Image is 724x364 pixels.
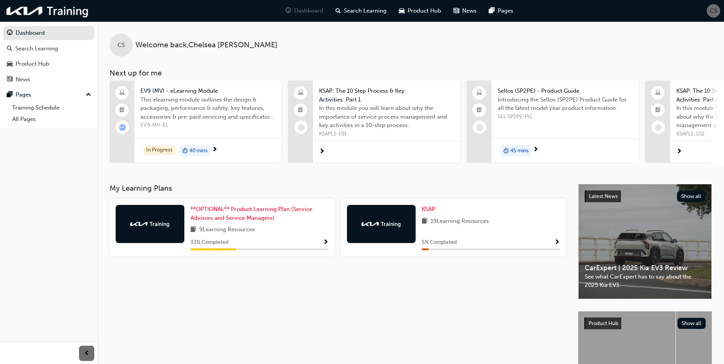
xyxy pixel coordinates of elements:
span: This elearning module outlines the design & packaging, performance & safety, key features, access... [140,95,275,121]
span: 5 % Completed [422,238,457,247]
span: KSAP [422,206,435,213]
span: Product Hub [589,320,618,327]
span: Dashboard [294,6,323,15]
span: learningRecordVerb_NONE-icon [655,124,662,131]
span: laptop-icon [477,88,482,98]
span: duration-icon [503,146,509,156]
span: 19 Learning Resources [431,217,489,226]
span: booktick-icon [655,105,661,115]
a: search-iconSearch Learning [329,3,393,19]
div: Product Hub [16,60,49,68]
span: In this module you will learn about why the importance of service process management and key acti... [319,104,454,130]
span: next-icon [676,148,682,155]
span: learningRecordVerb_NONE-icon [476,124,483,131]
span: Introducing the Seltos (SP2PE) Product Guide for all the latest model year product information. [498,95,632,113]
span: CarExpert | 2025 Kia EV3 Review [585,264,705,272]
a: All Pages [9,113,94,125]
span: Pages [498,6,513,15]
a: Latest NewsShow all [585,190,705,203]
span: Latest News [589,193,618,200]
span: news-icon [7,76,13,83]
span: book-icon [190,225,196,235]
span: **OPTIONAL** Product Learning Plan (Service Advisors and Service Managers) [190,206,312,221]
span: search-icon [7,45,12,52]
span: guage-icon [7,30,13,37]
span: 33 % Completed [190,238,229,247]
a: pages-iconPages [483,3,519,19]
a: Dashboard [3,26,94,40]
span: book-icon [422,217,427,226]
span: prev-icon [84,349,90,358]
span: booktick-icon [477,105,482,115]
a: Training Schedule [9,102,94,114]
span: duration-icon [182,146,188,156]
h3: My Learning Plans [110,184,566,193]
button: Pages [3,88,94,102]
a: KSAP: The 10 Step Process & Key Activities: Part 1In this module you will learn about why the imp... [288,81,460,163]
span: Show Progress [323,239,329,246]
a: Product HubShow all [584,317,706,330]
span: KSAP: The 10 Step Process & Key Activities: Part 1 [319,87,454,104]
span: Welcome back , Chelsea [PERSON_NAME] [135,41,277,50]
a: EV9 (MV) - eLearning ModuleThis elearning module outlines the design & packaging, performance & s... [110,81,281,163]
span: CS [118,41,125,50]
span: EV9 (MV) - eLearning Module [140,87,275,95]
img: kia-training [129,220,171,228]
a: Search Learning [3,42,94,56]
button: DashboardSearch LearningProduct HubNews [3,24,94,88]
button: Show all [677,191,706,202]
span: next-icon [533,147,539,153]
a: Seltos (SP2PE) - Product GuideIntroducing the Seltos (SP2PE) Product Guide for all the latest mod... [467,81,639,163]
button: Show Progress [323,238,329,247]
div: News [16,75,30,84]
span: next-icon [212,147,218,153]
span: car-icon [7,61,13,68]
span: SEL-SP2PE-PG [498,113,632,121]
span: CS [710,6,717,15]
a: news-iconNews [447,3,483,19]
a: KSAP [422,205,438,214]
span: news-icon [453,6,459,16]
span: up-icon [86,90,91,100]
a: car-iconProduct Hub [393,3,447,19]
span: EV9-MV-EL [140,121,275,130]
span: learningRecordVerb_ATTEMPT-icon [119,124,126,131]
a: News [3,72,94,87]
span: booktick-icon [119,105,125,115]
div: In Progress [144,145,175,155]
span: laptop-icon [119,88,125,98]
span: Seltos (SP2PE) - Product Guide [498,87,632,95]
a: Latest NewsShow allCarExpert | 2025 Kia EV3 ReviewSee what CarExpert has to say about the 2025 Ki... [578,184,712,299]
span: learningRecordVerb_NONE-icon [298,124,305,131]
span: guage-icon [285,6,291,16]
span: See what CarExpert has to say about the 2025 Kia EV3. [585,272,705,290]
span: Product Hub [408,6,441,15]
span: Show Progress [554,239,560,246]
span: News [462,6,477,15]
h3: Next up for me [97,69,724,77]
img: kia-training [360,220,402,228]
span: pages-icon [7,92,13,98]
span: Search Learning [344,6,387,15]
a: Product Hub [3,57,94,71]
a: **OPTIONAL** Product Learning Plan (Service Advisors and Service Managers) [190,205,329,222]
span: laptop-icon [298,88,303,98]
span: KSAPL1-101 [319,130,454,139]
span: 40 mins [189,147,208,155]
span: pages-icon [489,6,495,16]
span: next-icon [319,148,325,155]
span: 45 mins [510,147,529,155]
span: laptop-icon [655,88,661,98]
span: booktick-icon [298,105,303,115]
span: 9 Learning Resources [199,225,255,235]
img: kia-training [4,3,92,19]
button: Show Progress [554,238,560,247]
a: guage-iconDashboard [279,3,329,19]
span: search-icon [335,6,341,16]
div: Pages [16,90,31,99]
button: Show all [677,318,706,329]
div: Search Learning [15,44,58,53]
button: CS [707,4,720,18]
